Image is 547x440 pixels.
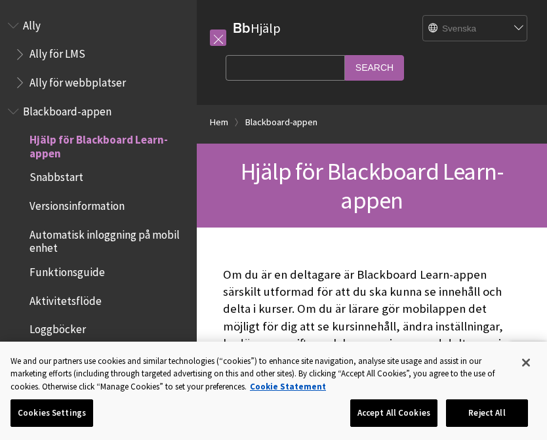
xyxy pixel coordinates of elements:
[30,129,188,160] span: Hjälp för Blackboard Learn-appen
[30,290,102,308] span: Aktivitetsflöde
[233,20,251,37] strong: Bb
[30,319,86,336] span: Loggböcker
[350,399,437,427] button: Accept All Cookies
[30,195,125,212] span: Versionsinformation
[23,14,41,32] span: Ally
[30,43,85,61] span: Ally för LMS
[30,224,188,254] span: Automatisk inloggning på mobil enhet
[223,266,521,369] p: Om du är en deltagare är Blackboard Learn-appen särskilt utformad för att du ska kunna se innehål...
[446,399,528,427] button: Reject All
[23,100,111,118] span: Blackboard-appen
[30,167,83,184] span: Snabbstart
[30,71,126,89] span: Ally för webbplatser
[241,156,503,215] span: Hjälp för Blackboard Learn-appen
[345,55,404,81] input: Search
[245,114,317,130] a: Blackboard-appen
[512,348,540,377] button: Close
[30,261,105,279] span: Funktionsguide
[423,16,528,42] select: Site Language Selector
[250,381,326,392] a: More information about your privacy, opens in a new tab
[10,399,93,427] button: Cookies Settings
[10,355,509,393] div: We and our partners use cookies and similar technologies (“cookies”) to enhance site navigation, ...
[210,114,228,130] a: Hem
[233,20,281,36] a: BbHjälp
[8,14,189,94] nav: Book outline for Anthology Ally Help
